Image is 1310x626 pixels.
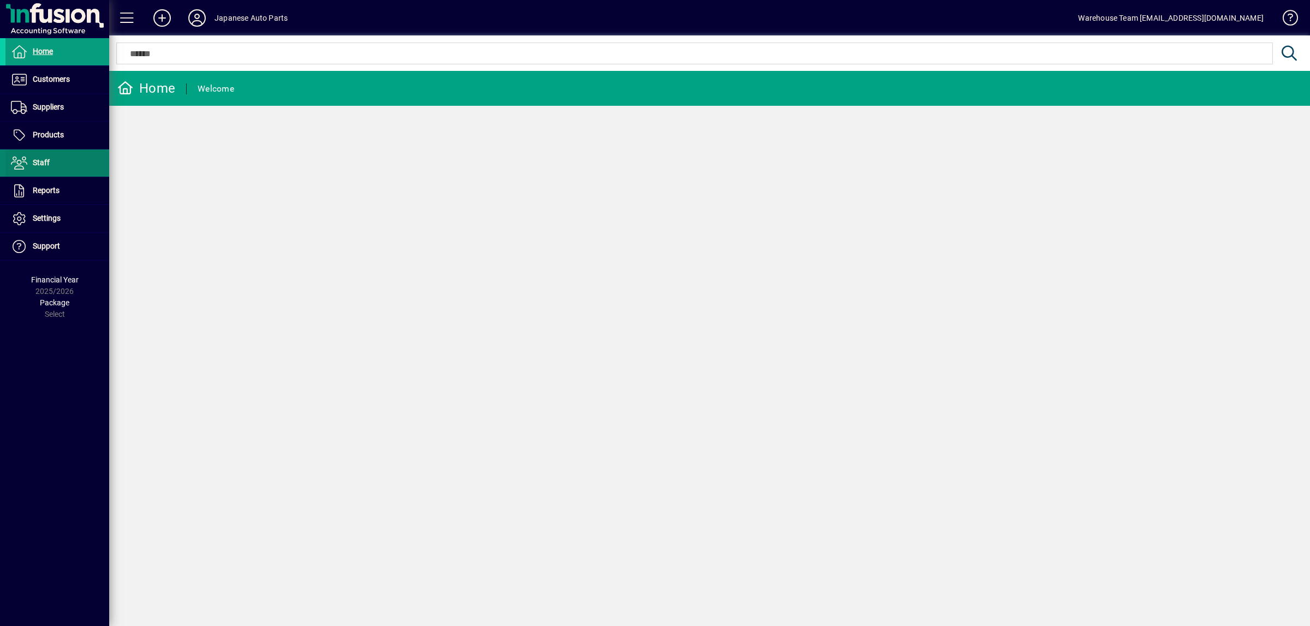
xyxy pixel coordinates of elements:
[5,205,109,232] a: Settings
[31,275,79,284] span: Financial Year
[33,186,59,195] span: Reports
[33,130,64,139] span: Products
[33,242,60,250] span: Support
[5,66,109,93] a: Customers
[40,298,69,307] span: Package
[33,103,64,111] span: Suppliers
[5,149,109,177] a: Staff
[5,177,109,204] a: Reports
[33,47,53,56] span: Home
[5,122,109,149] a: Products
[33,75,70,83] span: Customers
[215,9,288,27] div: Japanese Auto Parts
[33,214,61,222] span: Settings
[5,94,109,121] a: Suppliers
[33,158,50,167] span: Staff
[180,8,215,28] button: Profile
[117,80,175,97] div: Home
[5,233,109,260] a: Support
[1275,2,1296,38] a: Knowledge Base
[198,80,234,98] div: Welcome
[145,8,180,28] button: Add
[1078,9,1264,27] div: Warehouse Team [EMAIL_ADDRESS][DOMAIN_NAME]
